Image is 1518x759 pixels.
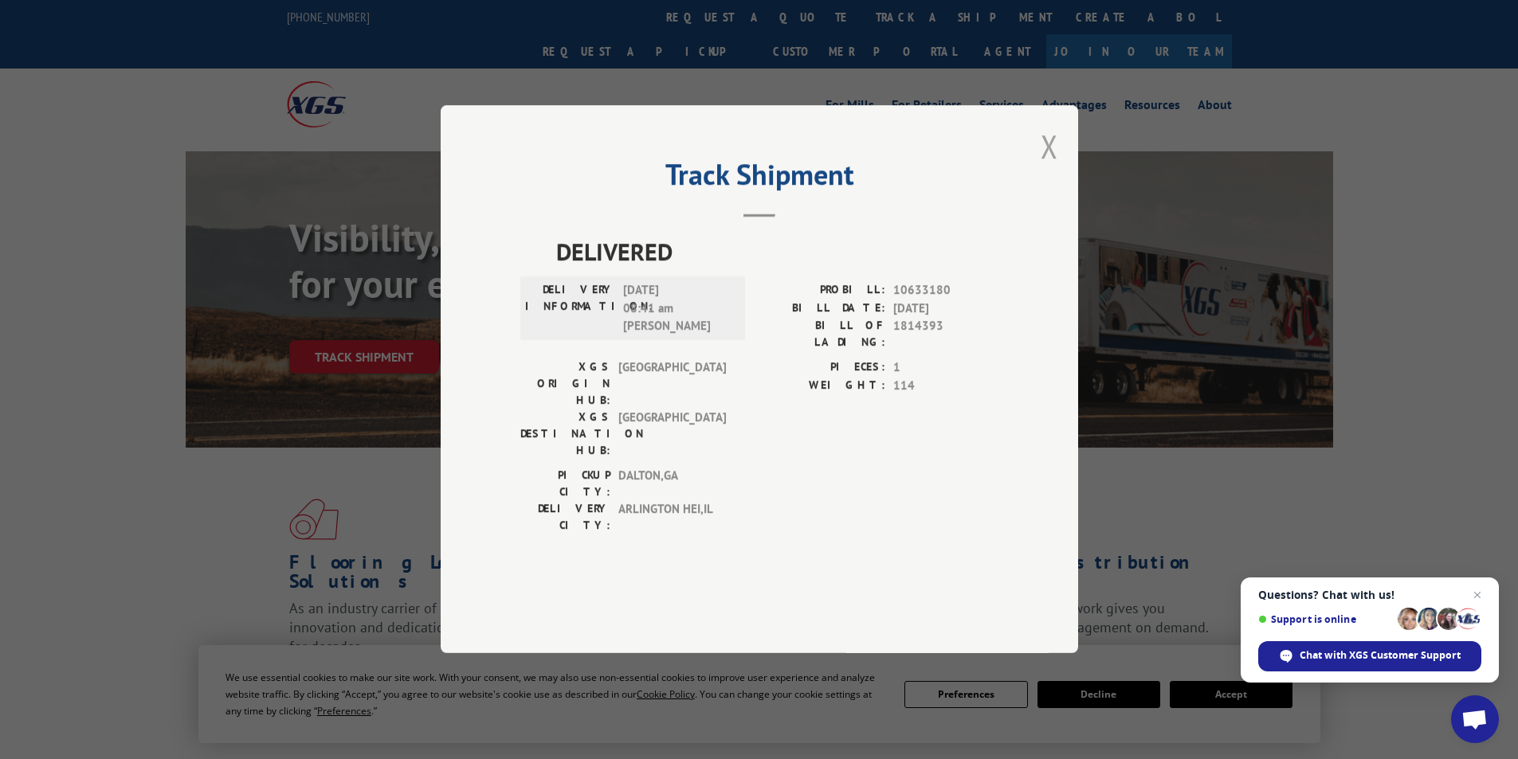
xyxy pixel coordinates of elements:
label: PIECES: [759,359,885,378]
label: BILL OF LADING: [759,318,885,351]
label: DELIVERY INFORMATION: [525,282,615,336]
div: Open chat [1451,695,1499,743]
span: 1 [893,359,998,378]
span: ARLINGTON HEI , IL [618,501,726,534]
label: BILL DATE: [759,299,885,318]
span: [GEOGRAPHIC_DATA] [618,409,726,460]
label: WEIGHT: [759,377,885,395]
label: PICKUP CITY: [520,468,610,501]
div: Chat with XGS Customer Support [1258,641,1481,671]
h2: Track Shipment [520,163,998,194]
span: DALTON , GA [618,468,726,501]
span: [DATE] [893,299,998,318]
span: [GEOGRAPHIC_DATA] [618,359,726,409]
span: 10633180 [893,282,998,300]
span: Questions? Chat with us! [1258,589,1481,601]
label: XGS DESTINATION HUB: [520,409,610,460]
label: DELIVERY CITY: [520,501,610,534]
button: Close modal [1041,125,1058,167]
span: Support is online [1258,613,1392,625]
span: DELIVERED [556,234,998,270]
span: Chat with XGS Customer Support [1300,648,1461,663]
span: [DATE] 08:41 am [PERSON_NAME] [623,282,731,336]
span: Close chat [1468,585,1487,604]
span: 1814393 [893,318,998,351]
span: 114 [893,377,998,395]
label: XGS ORIGIN HUB: [520,359,610,409]
label: PROBILL: [759,282,885,300]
